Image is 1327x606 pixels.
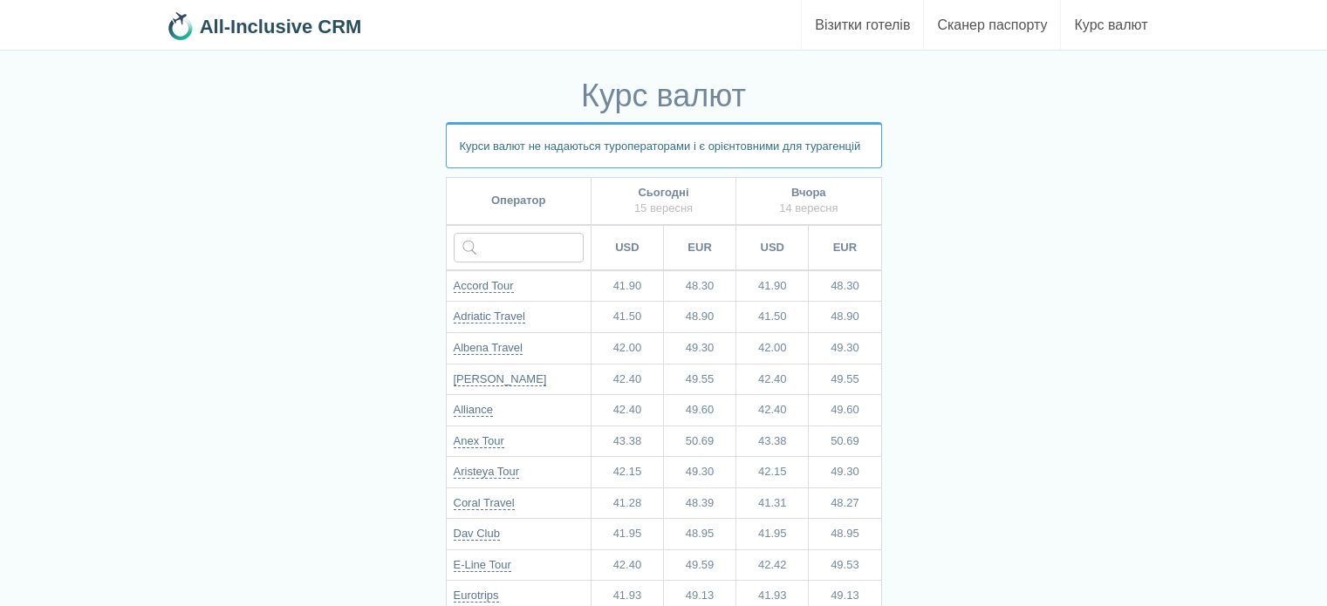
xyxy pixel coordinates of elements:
a: Coral Travel [454,496,515,510]
td: 50.69 [664,426,736,457]
td: 49.55 [809,364,881,395]
td: 42.40 [591,364,663,395]
td: 42.00 [736,332,809,364]
a: Albena Travel [454,341,523,355]
img: 32x32.png [167,12,195,40]
a: Dav Club [454,527,500,541]
td: 42.40 [736,395,809,426]
td: 49.30 [664,457,736,488]
td: 42.15 [591,457,663,488]
td: 48.90 [664,302,736,333]
b: All-Inclusive CRM [200,16,362,37]
td: 49.60 [664,395,736,426]
a: Adriatic Travel [454,310,525,323]
a: Anex Tour [454,434,504,448]
td: 48.95 [809,519,881,550]
td: 42.40 [591,395,663,426]
td: 42.40 [736,364,809,395]
td: 48.30 [809,270,881,302]
td: 48.90 [809,302,881,333]
th: Оператор [446,177,591,225]
b: Вчора [791,186,826,199]
td: 42.00 [591,332,663,364]
a: Accord Tour [454,279,514,293]
a: Alliance [454,403,494,417]
a: Aristeya Tour [454,465,520,479]
td: 48.30 [664,270,736,302]
td: 41.50 [591,302,663,333]
span: 15 вересня [634,201,693,214]
td: 48.39 [664,487,736,519]
td: 48.95 [664,519,736,550]
td: 43.38 [736,426,809,457]
h1: Курс валют [446,78,882,113]
input: Введіть назву [454,233,584,262]
td: 41.90 [591,270,663,302]
td: 48.27 [809,487,881,519]
td: 41.50 [736,302,809,333]
td: 49.30 [809,332,881,364]
th: EUR [809,225,881,270]
td: 42.40 [591,549,663,581]
td: 49.60 [809,395,881,426]
td: 42.42 [736,549,809,581]
td: 43.38 [591,426,663,457]
th: USD [591,225,663,270]
p: Курси валют не надаються туроператорами і є орієнтовними для турагенцій [446,122,882,168]
td: 41.90 [736,270,809,302]
td: 49.30 [664,332,736,364]
td: 49.53 [809,549,881,581]
td: 41.95 [736,519,809,550]
th: EUR [664,225,736,270]
td: 41.95 [591,519,663,550]
td: 49.55 [664,364,736,395]
td: 50.69 [809,426,881,457]
span: 14 вересня [779,201,838,214]
a: Eurotrips [454,589,499,603]
a: E-Line Tour [454,558,511,572]
td: 42.15 [736,457,809,488]
b: Сьогодні [638,186,688,199]
a: [PERSON_NAME] [454,372,547,386]
td: 41.31 [736,487,809,519]
th: USD [736,225,809,270]
td: 41.28 [591,487,663,519]
td: 49.30 [809,457,881,488]
td: 49.59 [664,549,736,581]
